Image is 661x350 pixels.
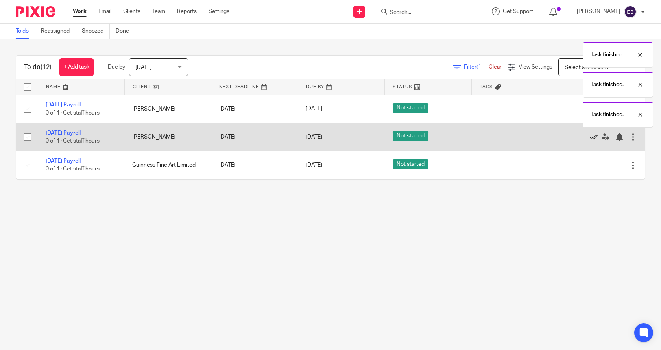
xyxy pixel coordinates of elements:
[177,7,197,15] a: Reports
[46,102,81,107] a: [DATE] Payroll
[16,6,55,17] img: Pixie
[211,95,298,123] td: [DATE]
[124,123,211,151] td: [PERSON_NAME]
[124,95,211,123] td: [PERSON_NAME]
[123,7,140,15] a: Clients
[591,111,624,119] p: Task finished.
[16,24,35,39] a: To do
[46,110,100,116] span: 0 of 4 · Get staff hours
[624,6,637,18] img: svg%3E
[46,167,100,172] span: 0 of 4 · Get staff hours
[479,161,550,169] div: ---
[59,58,94,76] a: + Add task
[393,131,428,141] span: Not started
[46,130,81,136] a: [DATE] Payroll
[46,158,81,164] a: [DATE] Payroll
[152,7,165,15] a: Team
[211,151,298,179] td: [DATE]
[46,138,100,144] span: 0 of 4 · Get staff hours
[479,133,550,141] div: ---
[98,7,111,15] a: Email
[209,7,229,15] a: Settings
[306,162,322,168] span: [DATE]
[591,81,624,89] p: Task finished.
[82,24,110,39] a: Snoozed
[591,51,624,59] p: Task finished.
[116,24,135,39] a: Done
[41,24,76,39] a: Reassigned
[124,151,211,179] td: Guinness Fine Art Limited
[306,134,322,140] span: [DATE]
[108,63,125,71] p: Due by
[24,63,52,71] h1: To do
[393,159,428,169] span: Not started
[73,7,87,15] a: Work
[41,64,52,70] span: (12)
[590,133,602,141] a: Mark as done
[211,123,298,151] td: [DATE]
[135,65,152,70] span: [DATE]
[306,106,322,112] span: [DATE]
